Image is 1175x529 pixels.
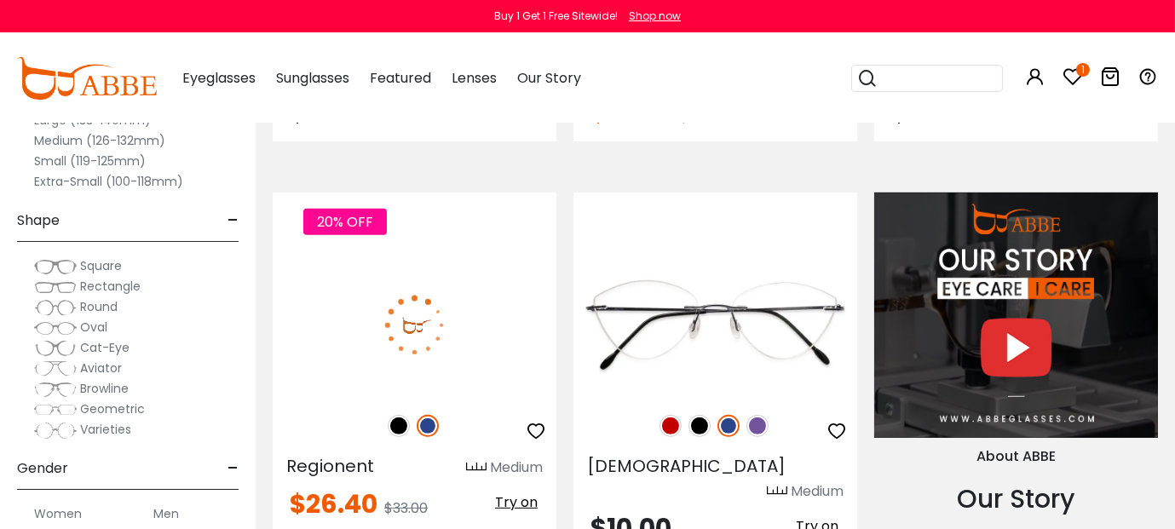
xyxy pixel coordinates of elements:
[276,68,349,88] span: Sunglasses
[34,151,146,171] label: Small (119-125mm)
[182,68,256,88] span: Eyeglasses
[388,415,410,437] img: Black
[34,130,165,151] label: Medium (126-132mm)
[452,68,497,88] span: Lenses
[767,486,787,498] img: size ruler
[495,492,538,512] span: Try on
[34,299,77,316] img: Round.png
[34,340,77,357] img: Cat-Eye.png
[34,360,77,377] img: Aviator.png
[80,400,145,417] span: Geometric
[466,462,487,474] img: size ruler
[34,319,77,336] img: Oval.png
[587,454,786,478] span: [DEMOGRAPHIC_DATA]
[80,421,131,438] span: Varieties
[688,415,711,437] img: Black
[573,254,857,396] img: Blue Huguenot - Metal ,Adjust Nose Pads
[490,457,543,478] div: Medium
[717,415,740,437] img: Blue
[34,258,77,275] img: Square.png
[34,401,77,418] img: Geometric.png
[746,415,769,437] img: Purple
[34,279,77,296] img: Rectangle.png
[34,422,77,440] img: Varieties.png
[517,68,581,88] span: Our Story
[659,415,682,437] img: Red
[80,319,107,336] span: Oval
[34,171,183,192] label: Extra-Small (100-118mm)
[1076,63,1090,77] i: 1
[80,257,122,274] span: Square
[303,209,387,235] span: 20% OFF
[370,68,431,88] span: Featured
[17,448,68,489] span: Gender
[17,57,157,100] img: abbeglasses.com
[490,492,543,514] button: Try on
[80,380,129,397] span: Browline
[874,446,1158,467] div: About ABBE
[1063,70,1083,89] a: 1
[228,200,239,241] span: -
[228,448,239,489] span: -
[874,480,1158,518] div: Our Story
[791,481,844,502] div: Medium
[80,278,141,295] span: Rectangle
[153,503,179,524] label: Men
[290,486,377,522] span: $26.40
[17,200,60,241] span: Shape
[874,193,1158,437] img: About Us
[34,503,82,524] label: Women
[384,498,428,518] span: $33.00
[417,415,439,437] img: Blue
[80,359,122,377] span: Aviator
[620,9,681,23] a: Shop now
[80,339,130,356] span: Cat-Eye
[286,454,374,478] span: Regionent
[80,298,118,315] span: Round
[273,254,556,396] img: Blue Regionent - Acetate,Metal ,clip on
[629,9,681,24] div: Shop now
[494,9,618,24] div: Buy 1 Get 1 Free Sitewide!
[34,381,77,398] img: Browline.png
